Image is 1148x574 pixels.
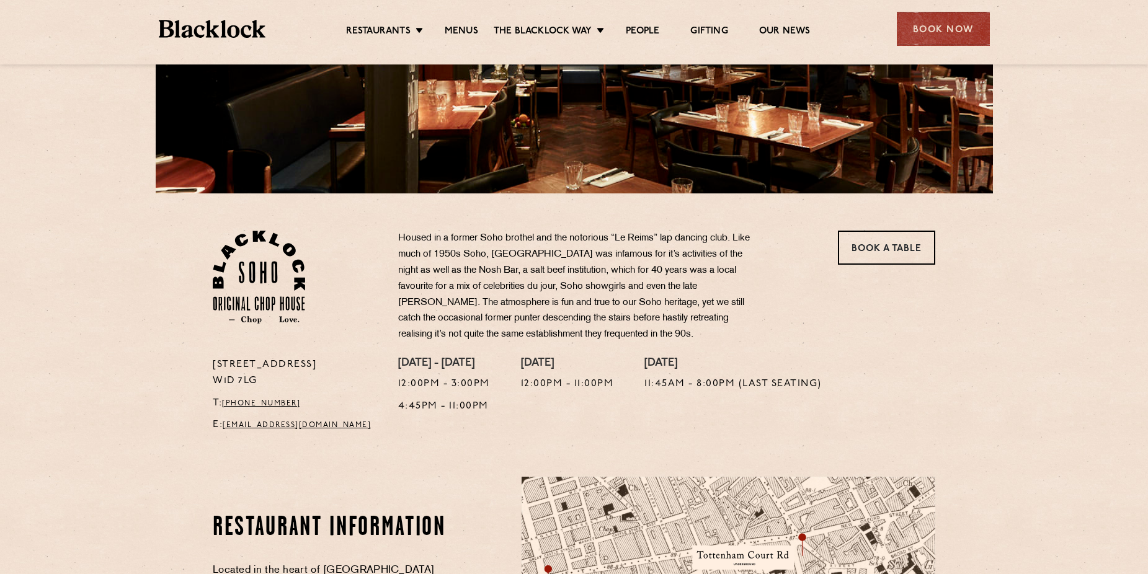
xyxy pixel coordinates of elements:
p: E: [213,417,380,433]
img: BL_Textured_Logo-footer-cropped.svg [159,20,266,38]
a: Our News [759,25,811,39]
h4: [DATE] [521,357,614,371]
p: Housed in a former Soho brothel and the notorious “Le Reims” lap dancing club. Like much of 1950s... [398,231,764,343]
p: 12:00pm - 11:00pm [521,376,614,392]
a: Book a Table [838,231,935,265]
p: [STREET_ADDRESS] W1D 7LG [213,357,380,389]
p: T: [213,395,380,412]
a: Gifting [690,25,728,39]
h4: [DATE] - [DATE] [398,357,490,371]
p: 11:45am - 8:00pm (Last seating) [644,376,822,392]
p: 12:00pm - 3:00pm [398,376,490,392]
h2: Restaurant information [213,513,450,544]
div: Book Now [897,12,990,46]
img: Soho-stamp-default.svg [213,231,305,324]
h4: [DATE] [644,357,822,371]
a: [EMAIL_ADDRESS][DOMAIN_NAME] [223,422,371,429]
a: Menus [445,25,478,39]
a: People [626,25,659,39]
a: [PHONE_NUMBER] [222,400,300,407]
a: The Blacklock Way [494,25,592,39]
a: Restaurants [346,25,411,39]
p: 4:45pm - 11:00pm [398,399,490,415]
